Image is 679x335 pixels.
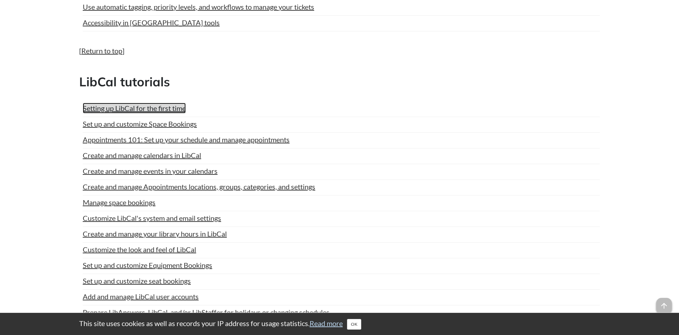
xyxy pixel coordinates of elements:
[83,17,220,28] a: Accessibility in [GEOGRAPHIC_DATA] tools
[83,181,315,192] a: Create and manage Appointments locations, groups, categories, and settings
[83,118,197,129] a: Set up and customize Space Bookings
[83,103,186,113] a: Setting up LibCal for the first time
[79,46,600,56] p: [ ]
[83,228,227,239] a: Create and manage your library hours in LibCal
[656,298,672,314] span: arrow_upward
[83,260,212,270] a: Set up and customize Equipment Bookings
[83,1,314,12] a: Use automatic tagging, priority levels, and workflows to manage your tickets
[83,275,191,286] a: Set up and customize seat bookings
[83,166,218,176] a: Create and manage events in your calendars
[83,150,201,161] a: Create and manage calendars in LibCal
[79,73,600,91] h2: LibCal tutorials
[656,299,672,307] a: arrow_upward
[310,319,343,328] a: Read more
[81,46,122,55] a: Return to top
[83,213,221,223] a: Customize LibCal's system and email settings
[83,291,199,302] a: Add and manage LibCal user accounts
[72,318,607,330] div: This site uses cookies as well as records your IP address for usage statistics.
[83,197,155,208] a: Manage space bookings
[83,244,196,255] a: Customize the look and feel of LibCal
[347,319,361,330] button: Close
[83,307,330,318] a: Prepare LibAnswers, LibCal, and/or LibStaffer for holidays or changing schedules
[83,134,290,145] a: Appointments 101: Set up your schedule and manage appointments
